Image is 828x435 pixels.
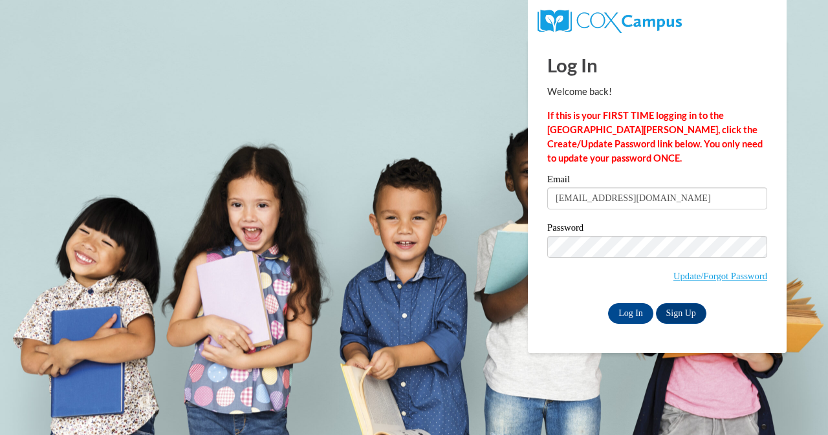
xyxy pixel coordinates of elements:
[538,15,682,26] a: COX Campus
[547,52,767,78] h1: Log In
[673,271,767,281] a: Update/Forgot Password
[656,303,706,324] a: Sign Up
[608,303,653,324] input: Log In
[547,175,767,187] label: Email
[547,223,767,236] label: Password
[547,85,767,99] p: Welcome back!
[547,110,763,164] strong: If this is your FIRST TIME logging in to the [GEOGRAPHIC_DATA][PERSON_NAME], click the Create/Upd...
[538,10,682,33] img: COX Campus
